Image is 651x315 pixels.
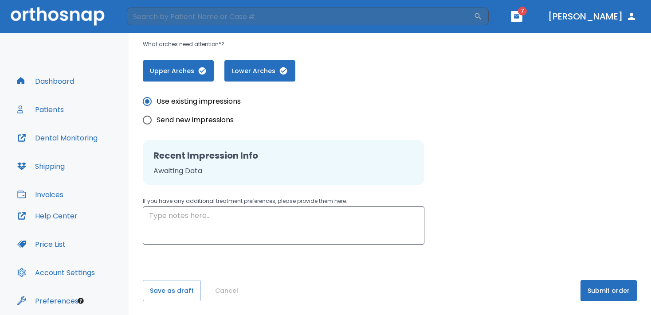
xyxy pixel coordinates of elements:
span: 7 [518,7,527,16]
button: Invoices [12,184,69,205]
button: Submit order [580,280,637,301]
span: Use existing impressions [157,96,241,107]
button: Dashboard [12,70,79,92]
button: Dental Monitoring [12,127,103,148]
button: Shipping [12,156,70,177]
span: Upper Arches [152,66,205,76]
button: Cancel [212,280,242,301]
button: Help Center [12,205,83,226]
button: Save as draft [143,280,201,301]
span: Lower Arches [233,66,286,76]
button: Patients [12,99,69,120]
button: Price List [12,233,71,255]
button: Lower Arches [224,60,295,82]
p: Awaiting Data [153,166,414,176]
img: Orthosnap [11,7,105,25]
button: Account Settings [12,262,100,283]
p: What arches need attention*? [143,39,431,50]
input: Search by Patient Name or Case # [127,8,474,25]
p: If you have any additional treatment preferences, please provide them here: [143,196,424,206]
div: Tooltip anchor [77,297,85,305]
button: [PERSON_NAME] [545,8,640,24]
button: Preferences [12,290,84,311]
button: Upper Arches [143,60,214,82]
h2: Recent Impression Info [153,149,414,162]
span: Send new impressions [157,115,234,125]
